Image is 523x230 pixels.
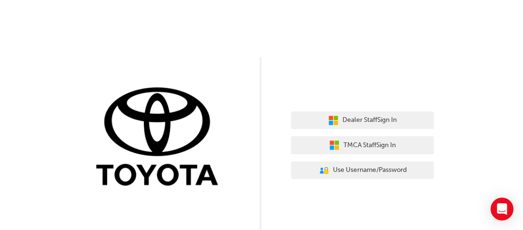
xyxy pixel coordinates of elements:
[291,161,434,180] button: Use Username/Password
[342,115,397,126] span: Dealer Staff Sign In
[333,165,407,176] span: Use Username/Password
[343,140,396,151] span: TMCA Staff Sign In
[291,111,434,130] button: Dealer StaffSign In
[291,136,434,154] button: TMCA StaffSign In
[89,85,232,190] img: Trak
[491,198,513,220] div: Open Intercom Messenger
